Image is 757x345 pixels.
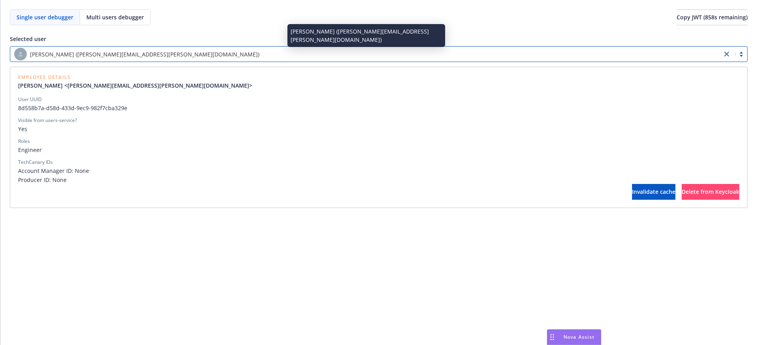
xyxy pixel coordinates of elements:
a: [PERSON_NAME] <[PERSON_NAME][EMAIL_ADDRESS][PERSON_NAME][DOMAIN_NAME]> [18,81,259,90]
span: 8d558b7a-d58d-433d-9ec9-982f7cba329e [18,104,739,112]
span: Employee Details [18,75,259,80]
button: Invalidate cache [632,184,675,200]
button: Copy JWT (858s remaining) [677,9,748,25]
div: User UUID [18,96,42,103]
span: Nova Assist [563,334,595,340]
span: Copy JWT ( 858 s remaining) [677,13,748,21]
span: Single user debugger [17,13,73,21]
div: Visible from users-service? [18,117,77,124]
span: Delete from Keycloak [682,188,739,195]
span: Account Manager ID: None [18,167,739,175]
span: Yes [18,125,739,133]
span: Producer ID: None [18,176,739,184]
div: TechCanary IDs [18,159,53,166]
button: Delete from Keycloak [682,184,739,200]
div: Drag to move [547,330,557,345]
button: Nova Assist [547,329,601,345]
span: [PERSON_NAME] ([PERSON_NAME][EMAIL_ADDRESS][PERSON_NAME][DOMAIN_NAME]) [30,50,259,58]
a: close [722,49,731,59]
span: Selected user [10,35,46,43]
span: Multi users debugger [86,13,144,21]
span: Engineer [18,146,739,154]
span: Invalidate cache [632,188,675,195]
div: Roles [18,138,30,145]
span: [PERSON_NAME] ([PERSON_NAME][EMAIL_ADDRESS][PERSON_NAME][DOMAIN_NAME]) [14,48,718,60]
